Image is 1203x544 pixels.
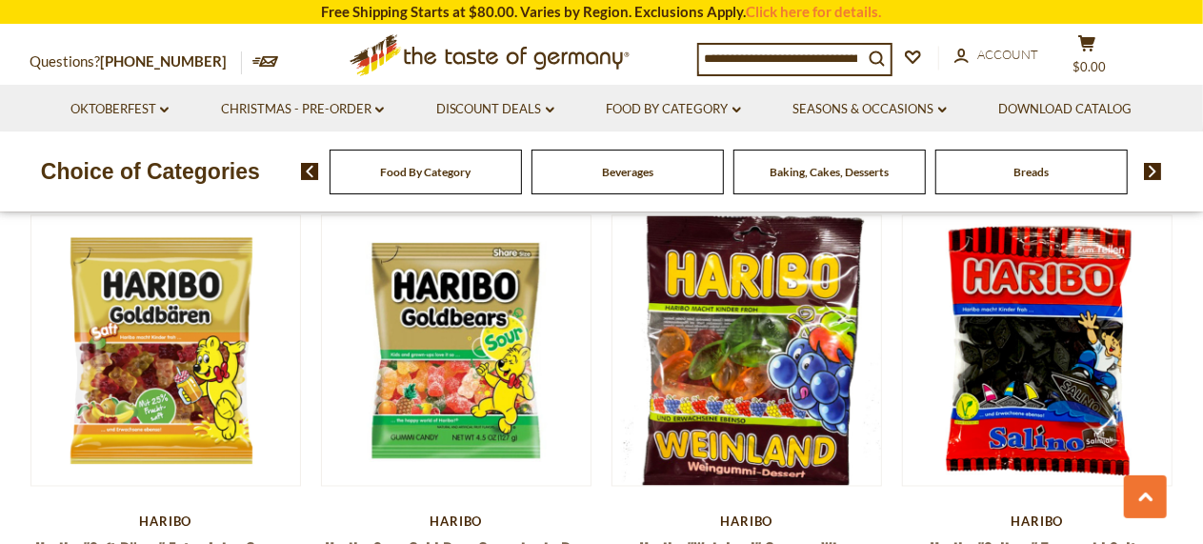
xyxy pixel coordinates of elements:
img: previous arrow [301,163,319,180]
a: [PHONE_NUMBER] [101,52,228,70]
span: $0.00 [1073,59,1106,74]
a: Breads [1013,165,1049,179]
span: Account [978,47,1039,62]
a: Beverages [602,165,653,179]
img: Haribo [903,216,1173,486]
a: Food By Category [380,165,471,179]
img: Haribo [612,216,882,486]
a: Christmas - PRE-ORDER [221,99,384,120]
a: Discount Deals [436,99,554,120]
div: Haribo [612,514,883,530]
img: Haribo [322,216,591,486]
a: Account [954,45,1039,66]
a: Food By Category [607,99,741,120]
a: Click here for details. [747,3,882,20]
div: Haribo [902,514,1173,530]
a: Oktoberfest [70,99,169,120]
button: $0.00 [1059,34,1116,82]
a: Download Catalog [999,99,1133,120]
p: Questions? [30,50,242,74]
a: Baking, Cakes, Desserts [770,165,889,179]
div: Haribo [30,514,302,530]
img: Haribo [31,216,301,486]
img: next arrow [1144,163,1162,180]
div: Haribo [321,514,592,530]
a: Seasons & Occasions [793,99,947,120]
